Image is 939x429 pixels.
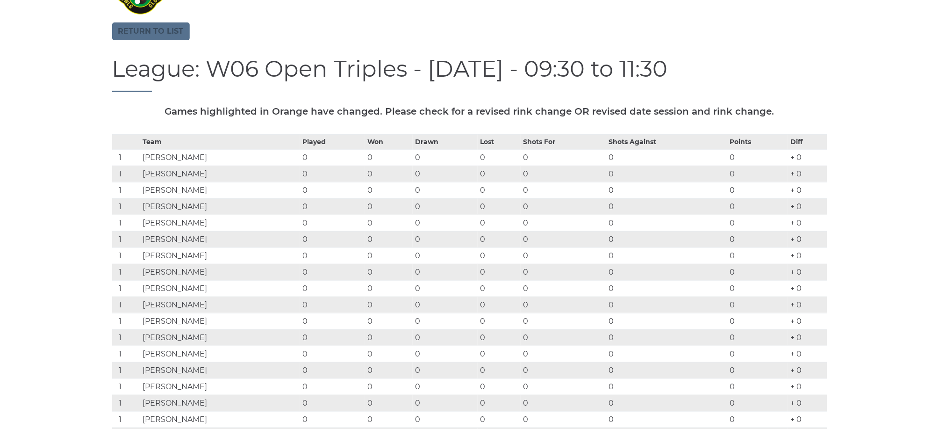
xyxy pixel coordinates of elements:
td: [PERSON_NAME] [140,313,301,329]
td: 0 [300,411,365,428]
td: 0 [521,280,606,297]
td: 0 [727,297,788,313]
td: 0 [606,346,727,362]
td: [PERSON_NAME] [140,411,301,428]
td: 0 [365,280,413,297]
td: 0 [365,297,413,313]
td: 0 [365,395,413,411]
td: 0 [478,166,521,182]
td: 1 [112,231,140,247]
td: 0 [300,264,365,280]
td: 0 [727,264,788,280]
td: 0 [413,411,478,428]
td: 0 [300,362,365,378]
td: 0 [413,346,478,362]
td: 1 [112,378,140,395]
th: Points [727,134,788,149]
td: 0 [521,247,606,264]
td: 0 [413,395,478,411]
td: + 0 [788,297,827,313]
td: 0 [365,362,413,378]
td: 0 [478,329,521,346]
td: 0 [521,297,606,313]
td: 1 [112,198,140,215]
td: 0 [606,329,727,346]
td: + 0 [788,231,827,247]
td: 0 [478,297,521,313]
td: + 0 [788,362,827,378]
td: 0 [521,378,606,395]
td: 0 [727,395,788,411]
td: 1 [112,362,140,378]
td: 0 [413,313,478,329]
td: 0 [727,198,788,215]
td: 0 [521,182,606,198]
td: 0 [478,280,521,297]
td: + 0 [788,313,827,329]
td: 0 [300,149,365,166]
td: 0 [365,149,413,166]
td: 1 [112,411,140,428]
td: 1 [112,329,140,346]
td: 1 [112,395,140,411]
td: + 0 [788,395,827,411]
h1: League: W06 Open Triples - [DATE] - 09:30 to 11:30 [112,57,827,92]
td: 0 [365,231,413,247]
td: 0 [478,378,521,395]
td: + 0 [788,166,827,182]
th: Played [300,134,365,149]
td: 0 [606,411,727,428]
td: 0 [300,395,365,411]
td: 0 [727,329,788,346]
th: Drawn [413,134,478,149]
td: 0 [727,313,788,329]
td: 0 [300,313,365,329]
td: 0 [300,215,365,231]
td: 0 [365,182,413,198]
td: [PERSON_NAME] [140,280,301,297]
td: 0 [606,149,727,166]
th: Team [140,134,301,149]
td: 0 [521,362,606,378]
td: 0 [521,264,606,280]
td: 0 [300,346,365,362]
td: 0 [478,264,521,280]
td: [PERSON_NAME] [140,264,301,280]
td: 0 [478,198,521,215]
td: 0 [727,247,788,264]
td: + 0 [788,215,827,231]
td: 0 [365,346,413,362]
td: 0 [365,166,413,182]
td: 0 [727,166,788,182]
th: Shots For [521,134,606,149]
td: 0 [727,231,788,247]
td: 0 [478,313,521,329]
td: 0 [478,215,521,231]
td: [PERSON_NAME] [140,215,301,231]
td: 0 [365,411,413,428]
td: 0 [478,411,521,428]
td: 0 [300,280,365,297]
td: 1 [112,297,140,313]
td: 0 [606,166,727,182]
td: + 0 [788,149,827,166]
td: [PERSON_NAME] [140,198,301,215]
td: [PERSON_NAME] [140,149,301,166]
td: 0 [606,362,727,378]
td: + 0 [788,182,827,198]
td: 0 [521,215,606,231]
td: + 0 [788,280,827,297]
td: 0 [606,231,727,247]
td: 0 [365,247,413,264]
td: 0 [413,297,478,313]
td: 0 [300,231,365,247]
td: [PERSON_NAME] [140,231,301,247]
td: + 0 [788,378,827,395]
td: 0 [365,198,413,215]
td: 0 [413,362,478,378]
td: 0 [727,182,788,198]
td: 0 [606,247,727,264]
td: + 0 [788,411,827,428]
td: 0 [300,378,365,395]
td: [PERSON_NAME] [140,395,301,411]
